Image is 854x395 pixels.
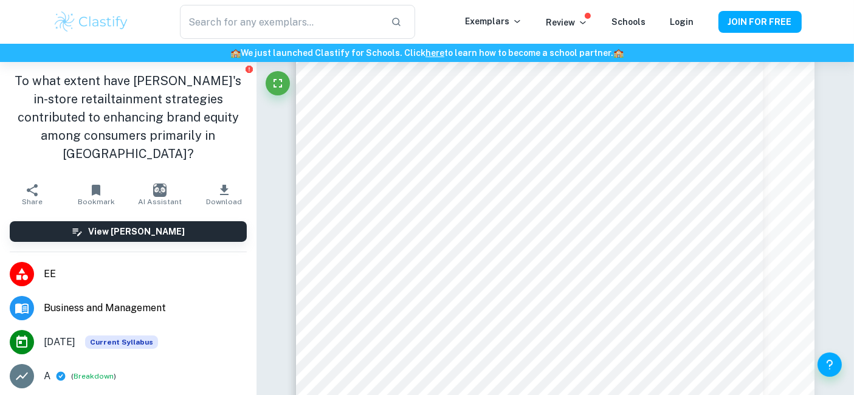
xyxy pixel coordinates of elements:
[612,17,646,27] a: Schools
[206,197,242,206] span: Download
[718,11,802,33] button: JOIN FOR FREE
[192,177,256,211] button: Download
[670,17,694,27] a: Login
[466,15,522,28] p: Exemplars
[64,177,128,211] button: Bookmark
[88,225,185,238] h6: View [PERSON_NAME]
[818,352,842,377] button: Help and Feedback
[546,16,588,29] p: Review
[71,371,116,382] span: ( )
[44,369,50,383] p: A
[44,335,75,349] span: [DATE]
[613,48,624,58] span: 🏫
[230,48,241,58] span: 🏫
[138,197,182,206] span: AI Assistant
[128,177,192,211] button: AI Assistant
[180,5,381,39] input: Search for any exemplars...
[425,48,444,58] a: here
[22,197,43,206] span: Share
[245,64,254,74] button: Report issue
[74,371,114,382] button: Breakdown
[78,197,115,206] span: Bookmark
[85,335,158,349] div: This exemplar is based on the current syllabus. Feel free to refer to it for inspiration/ideas wh...
[44,301,247,315] span: Business and Management
[44,267,247,281] span: EE
[85,335,158,349] span: Current Syllabus
[2,46,852,60] h6: We just launched Clastify for Schools. Click to learn how to become a school partner.
[266,71,290,95] button: Fullscreen
[53,10,130,34] img: Clastify logo
[10,72,247,163] h1: To what extent have [PERSON_NAME]'s in-store retailtainment strategies contributed to enhancing b...
[10,221,247,242] button: View [PERSON_NAME]
[153,184,167,197] img: AI Assistant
